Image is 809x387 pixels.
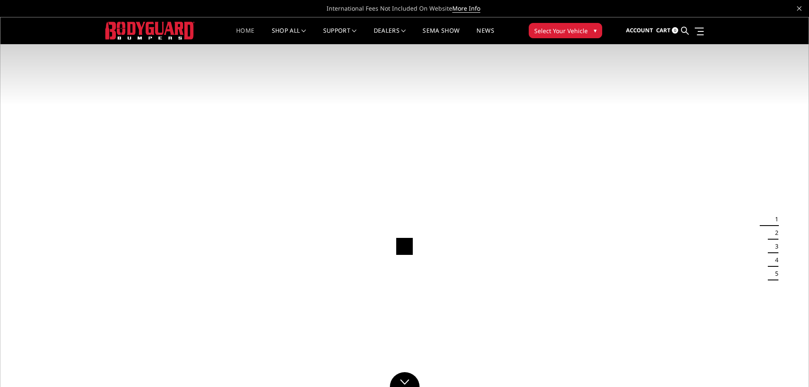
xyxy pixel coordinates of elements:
a: SEMA Show [423,28,459,44]
a: News [476,28,494,44]
button: 4 of 5 [770,253,778,267]
a: Support [323,28,357,44]
button: 3 of 5 [770,240,778,253]
span: ▾ [594,26,597,35]
span: 0 [672,27,678,34]
span: Select Your Vehicle [534,26,588,35]
a: Home [236,28,254,44]
a: Click to Down [390,372,420,387]
a: shop all [272,28,306,44]
a: Account [626,19,653,42]
button: Select Your Vehicle [529,23,602,38]
span: Cart [656,26,671,34]
a: More Info [452,4,480,13]
span: Account [626,26,653,34]
button: 5 of 5 [770,267,778,280]
button: 1 of 5 [770,212,778,226]
a: Cart 0 [656,19,678,42]
a: Dealers [374,28,406,44]
img: BODYGUARD BUMPERS [105,22,194,39]
button: 2 of 5 [770,226,778,240]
